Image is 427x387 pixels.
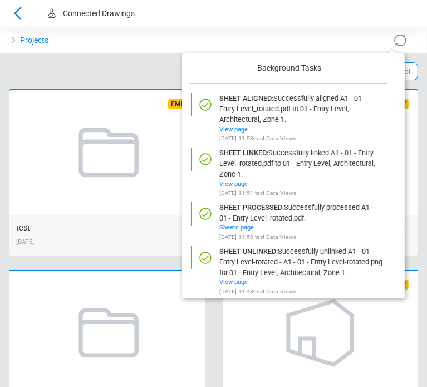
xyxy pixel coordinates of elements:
[219,94,366,124] span: Successfully aligned A1 - 01 - Entry Level_rotated.pdf to 01 - Entry Level, Architectural, Zone 1.
[20,33,48,47] a: Projects
[219,223,254,233] a: Sheets page
[219,287,382,296] div: [DATE] 11:48 - test Data Views
[219,125,248,135] a: View page
[16,223,30,233] span: test
[16,238,34,246] span: 10/08/2024 17:08:57
[219,149,268,157] span: Sheet linked :
[219,94,273,102] span: Sheet aligned :
[190,53,387,84] p: Background Tasks
[219,180,248,189] a: View page
[219,149,375,178] span: Successfully linked A1 - 01 - Entry Level_rotated.pdf to 01 - Entry Level, Architectural, Zone 1.
[16,222,34,234] div: test
[219,278,248,287] a: View page
[219,247,278,256] span: Sheet unlinked :
[63,9,135,18] span: Connected Drawings
[219,233,382,242] div: [DATE] 11:50 - test Data Views
[219,203,284,212] span: Sheet processed :
[219,189,382,198] div: [DATE] 11:51 - test Data Views
[219,134,382,143] div: [DATE] 11:53 - test Data Views
[219,247,382,277] span: Successfully unlinked A1 - 01 - Entry Level-rotated - A1 - 01 - Entry Level-rotated.png for 01 - ...
[219,203,374,222] span: Successfully processed A1 - 01 - Entry Level_rotated.pdf.
[168,99,196,109] span: Empty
